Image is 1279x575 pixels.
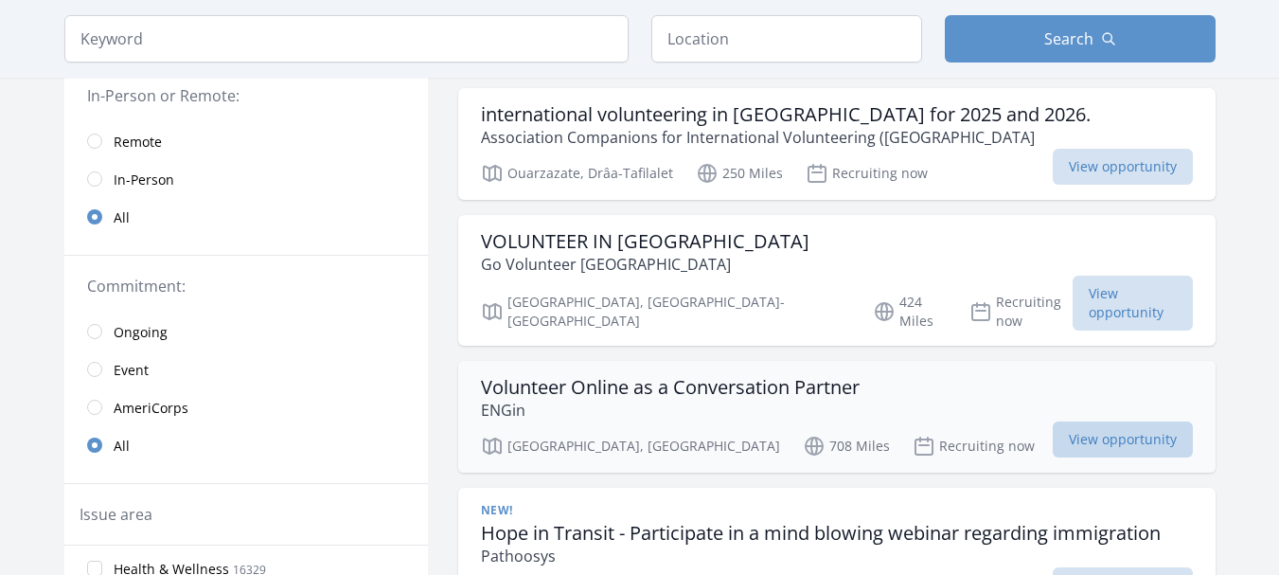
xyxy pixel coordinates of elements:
p: Recruiting now [806,162,928,185]
p: [GEOGRAPHIC_DATA], [GEOGRAPHIC_DATA]-[GEOGRAPHIC_DATA] [481,293,850,331]
a: AmeriCorps [64,388,428,426]
a: Ongoing [64,313,428,350]
p: Ouarzazate, Drâa-Tafilalet [481,162,673,185]
span: View opportunity [1073,276,1193,331]
a: All [64,198,428,236]
p: Association Companions for International Volunteering ([GEOGRAPHIC_DATA] [481,126,1091,149]
span: Event [114,361,149,380]
input: Location [651,15,922,63]
button: Search [945,15,1216,63]
span: Remote [114,133,162,152]
a: In-Person [64,160,428,198]
a: international volunteering in [GEOGRAPHIC_DATA] for 2025 and 2026. Association Companions for Int... [458,88,1216,200]
h3: Volunteer Online as a Conversation Partner [481,376,860,399]
a: Event [64,350,428,388]
a: VOLUNTEER IN [GEOGRAPHIC_DATA] Go Volunteer [GEOGRAPHIC_DATA] [GEOGRAPHIC_DATA], [GEOGRAPHIC_DATA... [458,215,1216,346]
span: New! [481,503,513,518]
legend: Commitment: [87,275,405,297]
h3: VOLUNTEER IN [GEOGRAPHIC_DATA] [481,230,809,253]
span: All [114,208,130,227]
span: AmeriCorps [114,399,188,418]
p: ENGin [481,399,860,422]
p: Recruiting now [913,435,1035,458]
p: Pathoosys [481,545,1161,567]
p: Go Volunteer [GEOGRAPHIC_DATA] [481,253,809,276]
a: Volunteer Online as a Conversation Partner ENGin [GEOGRAPHIC_DATA], [GEOGRAPHIC_DATA] 708 Miles R... [458,361,1216,473]
a: All [64,426,428,464]
span: In-Person [114,171,174,189]
span: Search [1044,27,1093,50]
input: Keyword [64,15,629,63]
a: Remote [64,122,428,160]
span: All [114,437,130,456]
span: View opportunity [1053,422,1193,458]
span: Ongoing [114,323,168,342]
p: 708 Miles [803,435,890,458]
h3: Hope in Transit - Participate in a mind blowing webinar regarding immigration [481,522,1161,545]
legend: Issue area [80,503,152,526]
legend: In-Person or Remote: [87,84,405,107]
p: 424 Miles [873,293,947,331]
p: 250 Miles [696,162,783,185]
p: [GEOGRAPHIC_DATA], [GEOGRAPHIC_DATA] [481,435,780,458]
p: Recruiting now [969,293,1073,331]
h3: international volunteering in [GEOGRAPHIC_DATA] for 2025 and 2026. [481,103,1091,126]
span: View opportunity [1053,149,1193,185]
